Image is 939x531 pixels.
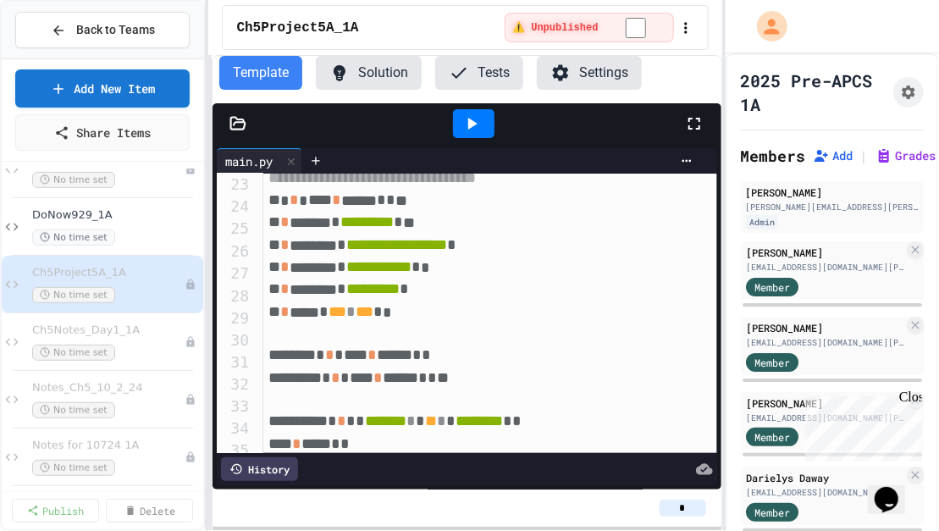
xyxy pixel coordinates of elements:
div: [PERSON_NAME] [746,245,903,260]
div: Unpublished [185,163,196,175]
div: Admin [746,215,778,230]
div: [PERSON_NAME] [746,185,919,200]
div: 30 [217,329,251,351]
button: Solution [316,56,422,90]
div: [PERSON_NAME] [746,395,903,411]
span: No time set [32,460,115,476]
span: Member [754,505,790,520]
div: History [221,457,298,481]
span: Notes for 10724 1A [32,439,185,453]
span: Member [754,355,790,370]
button: Assignment Settings [893,77,924,108]
h2: Members [741,144,806,168]
button: Grades [875,147,936,164]
span: Back to Teams [76,21,155,39]
div: 34 [217,418,251,440]
a: Share Items [15,114,190,151]
span: Ch5Project5A_1A [236,18,358,38]
span: No time set [32,402,115,418]
div: 26 [217,241,251,263]
div: Unpublished [185,336,196,348]
div: Darielys Daway [746,470,903,485]
div: [EMAIL_ADDRESS][DOMAIN_NAME][PERSON_NAME] [746,261,903,274]
span: Ch5Notes_Day1_1A [32,324,185,338]
div: 31 [217,351,251,373]
div: [PERSON_NAME] [746,320,903,335]
div: 32 [217,373,251,395]
div: 28 [217,285,251,307]
div: 33 [217,395,251,417]
button: Tests [435,56,523,90]
button: Add [813,147,853,164]
h1: 2025 Pre-APCS 1A [741,69,887,116]
div: Unpublished [185,394,196,406]
div: 24 [217,196,251,218]
div: Chat with us now!Close [7,7,117,108]
button: Settings [537,56,642,90]
div: Unpublished [185,279,196,290]
button: Template [219,56,302,90]
div: main.py [217,148,302,174]
span: DoNow929_1A [32,208,200,223]
div: [EMAIL_ADDRESS][DOMAIN_NAME][PERSON_NAME] [746,336,903,349]
span: Notes_Ch5_10_2_24 [32,381,185,395]
div: Unpublished [185,451,196,463]
span: Member [754,279,790,295]
div: 29 [217,307,251,329]
span: ⚠️ Unpublished [512,21,598,35]
span: Ch5Project5A_1A [32,266,185,280]
div: 25 [217,218,251,240]
div: main.py [217,152,281,170]
span: No time set [32,172,115,188]
div: ⚠️ Students cannot see this content! Click the toggle to publish it and make it visible to your c... [505,13,673,42]
button: Back to Teams [15,12,190,48]
a: Delete [106,499,193,523]
div: [EMAIL_ADDRESS][DOMAIN_NAME][PERSON_NAME] [746,486,903,499]
a: Add New Item [15,69,190,108]
input: publish toggle [605,18,666,38]
div: 23 [217,174,251,196]
span: | [860,146,869,166]
span: No time set [32,230,115,246]
iframe: chat widget [868,463,922,514]
div: My Account [739,7,792,46]
iframe: chat widget [798,390,922,462]
span: No time set [32,345,115,361]
div: 35 [217,440,251,462]
span: Member [754,429,790,445]
div: 27 [217,263,251,285]
div: [EMAIL_ADDRESS][DOMAIN_NAME][PERSON_NAME] [746,412,903,424]
a: Publish [12,499,99,523]
span: No time set [32,287,115,303]
div: [PERSON_NAME][EMAIL_ADDRESS][PERSON_NAME][PERSON_NAME][DOMAIN_NAME] [746,201,919,213]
